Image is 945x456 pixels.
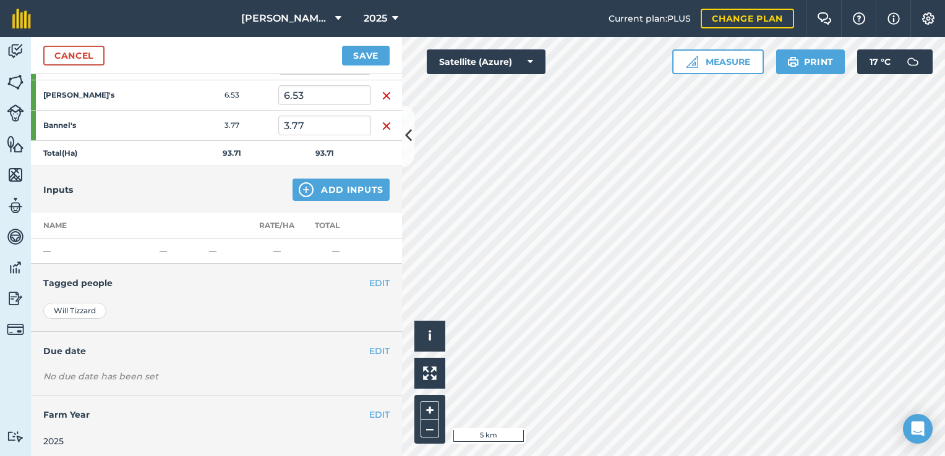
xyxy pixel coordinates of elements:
button: i [414,321,445,352]
strong: Bannel's [43,120,140,130]
img: svg+xml;base64,PHN2ZyB4bWxucz0iaHR0cDovL3d3dy53My5vcmcvMjAwMC9zdmciIHdpZHRoPSI1NiIgaGVpZ2h0PSI2MC... [7,73,24,91]
img: svg+xml;base64,PD94bWwgdmVyc2lvbj0iMS4wIiBlbmNvZGluZz0idXRmLTgiPz4KPCEtLSBHZW5lcmF0b3I6IEFkb2JlIE... [7,196,24,215]
strong: [PERSON_NAME]'s [43,90,140,100]
a: Cancel [43,46,105,65]
td: — [31,239,155,264]
h4: Tagged people [43,276,390,290]
img: svg+xml;base64,PHN2ZyB4bWxucz0iaHR0cDovL3d3dy53My5vcmcvMjAwMC9zdmciIHdpZHRoPSIxOSIgaGVpZ2h0PSIyNC... [787,54,799,69]
img: svg+xml;base64,PHN2ZyB4bWxucz0iaHR0cDovL3d3dy53My5vcmcvMjAwMC9zdmciIHdpZHRoPSI1NiIgaGVpZ2h0PSI2MC... [7,135,24,153]
img: svg+xml;base64,PHN2ZyB4bWxucz0iaHR0cDovL3d3dy53My5vcmcvMjAwMC9zdmciIHdpZHRoPSIxNiIgaGVpZ2h0PSIyNC... [382,88,391,103]
img: Four arrows, one pointing top left, one top right, one bottom right and the last bottom left [423,366,437,380]
div: 2025 [43,434,390,448]
button: Save [342,46,390,65]
td: 6.53 [186,80,278,111]
button: Measure [672,49,764,74]
h4: Due date [43,344,390,358]
img: Two speech bubbles overlapping with the left bubble in the forefront [817,12,832,25]
h4: Inputs [43,183,73,196]
th: Name [31,213,155,239]
img: fieldmargin Logo [12,9,31,28]
img: svg+xml;base64,PHN2ZyB4bWxucz0iaHR0cDovL3d3dy53My5vcmcvMjAwMC9zdmciIHdpZHRoPSIxNiIgaGVpZ2h0PSIyNC... [382,119,391,133]
th: Total [300,213,371,239]
button: Add Inputs [293,179,390,201]
img: svg+xml;base64,PD94bWwgdmVyc2lvbj0iMS4wIiBlbmNvZGluZz0idXRmLTgiPz4KPCEtLSBHZW5lcmF0b3I6IEFkb2JlIE... [900,49,925,74]
img: A cog icon [921,12,936,25]
img: svg+xml;base64,PD94bWwgdmVyc2lvbj0iMS4wIiBlbmNvZGluZz0idXRmLTgiPz4KPCEtLSBHZW5lcmF0b3I6IEFkb2JlIE... [7,321,24,338]
button: EDIT [369,408,390,421]
strong: 93.71 [315,148,334,158]
button: 17 °C [857,49,933,74]
img: svg+xml;base64,PD94bWwgdmVyc2lvbj0iMS4wIiBlbmNvZGluZz0idXRmLTgiPz4KPCEtLSBHZW5lcmF0b3I6IEFkb2JlIE... [7,258,24,277]
span: 2025 [364,11,387,26]
button: Print [776,49,845,74]
h4: Farm Year [43,408,390,421]
a: Change plan [701,9,794,28]
button: EDIT [369,344,390,358]
span: i [428,328,432,344]
td: 3.77 [186,111,278,141]
button: + [421,401,439,420]
img: svg+xml;base64,PD94bWwgdmVyc2lvbj0iMS4wIiBlbmNvZGluZz0idXRmLTgiPz4KPCEtLSBHZW5lcmF0b3I6IEFkb2JlIE... [7,227,24,246]
img: svg+xml;base64,PD94bWwgdmVyc2lvbj0iMS4wIiBlbmNvZGluZz0idXRmLTgiPz4KPCEtLSBHZW5lcmF0b3I6IEFkb2JlIE... [7,42,24,61]
th: Rate/ Ha [254,213,300,239]
img: Ruler icon [686,56,698,68]
span: Current plan : PLUS [609,12,691,25]
strong: Total ( Ha ) [43,148,77,158]
td: — [155,239,204,264]
button: EDIT [369,276,390,290]
button: Satellite (Azure) [427,49,545,74]
img: svg+xml;base64,PHN2ZyB4bWxucz0iaHR0cDovL3d3dy53My5vcmcvMjAwMC9zdmciIHdpZHRoPSI1NiIgaGVpZ2h0PSI2MC... [7,166,24,184]
button: – [421,420,439,437]
div: No due date has been set [43,370,390,382]
img: A question mark icon [852,12,866,25]
div: Will Tizzard [43,303,106,319]
img: svg+xml;base64,PD94bWwgdmVyc2lvbj0iMS4wIiBlbmNvZGluZz0idXRmLTgiPz4KPCEtLSBHZW5lcmF0b3I6IEFkb2JlIE... [7,289,24,308]
img: svg+xml;base64,PHN2ZyB4bWxucz0iaHR0cDovL3d3dy53My5vcmcvMjAwMC9zdmciIHdpZHRoPSIxNCIgaGVpZ2h0PSIyNC... [299,182,314,197]
td: — [254,239,300,264]
img: svg+xml;base64,PD94bWwgdmVyc2lvbj0iMS4wIiBlbmNvZGluZz0idXRmLTgiPz4KPCEtLSBHZW5lcmF0b3I6IEFkb2JlIE... [7,431,24,442]
span: [PERSON_NAME] LTD [241,11,330,26]
td: — [204,239,254,264]
img: svg+xml;base64,PD94bWwgdmVyc2lvbj0iMS4wIiBlbmNvZGluZz0idXRmLTgiPz4KPCEtLSBHZW5lcmF0b3I6IEFkb2JlIE... [7,104,24,122]
strong: 93.71 [223,148,241,158]
img: svg+xml;base64,PHN2ZyB4bWxucz0iaHR0cDovL3d3dy53My5vcmcvMjAwMC9zdmciIHdpZHRoPSIxNyIgaGVpZ2h0PSIxNy... [887,11,900,26]
div: Open Intercom Messenger [903,414,933,444]
span: 17 ° C [870,49,891,74]
td: — [300,239,371,264]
